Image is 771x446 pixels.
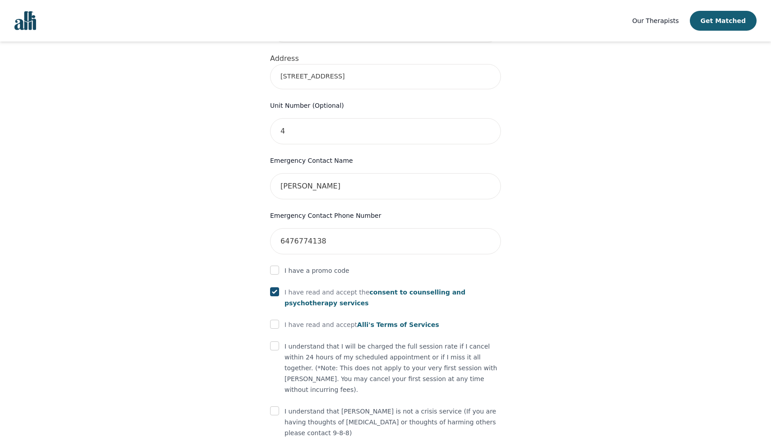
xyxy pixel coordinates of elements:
span: Our Therapists [632,17,679,24]
p: I have read and accept the [285,287,501,308]
p: I understand that [PERSON_NAME] is not a crisis service (If you are having thoughts of [MEDICAL_D... [285,406,501,438]
span: consent to counselling and psychotherapy services [285,289,465,307]
button: Get Matched [690,11,757,31]
p: I have read and accept [285,319,439,330]
label: Emergency Contact Name [270,155,501,166]
a: Our Therapists [632,15,679,26]
img: alli logo [14,11,36,30]
label: Unit Number (Optional) [270,100,501,111]
label: Address [270,54,299,63]
p: I have a promo code [285,265,349,276]
p: I understand that I will be charged the full session rate if I cancel within 24 hours of my sched... [285,341,501,395]
span: Alli's Terms of Services [357,321,439,328]
label: Emergency Contact Phone Number [270,210,501,221]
